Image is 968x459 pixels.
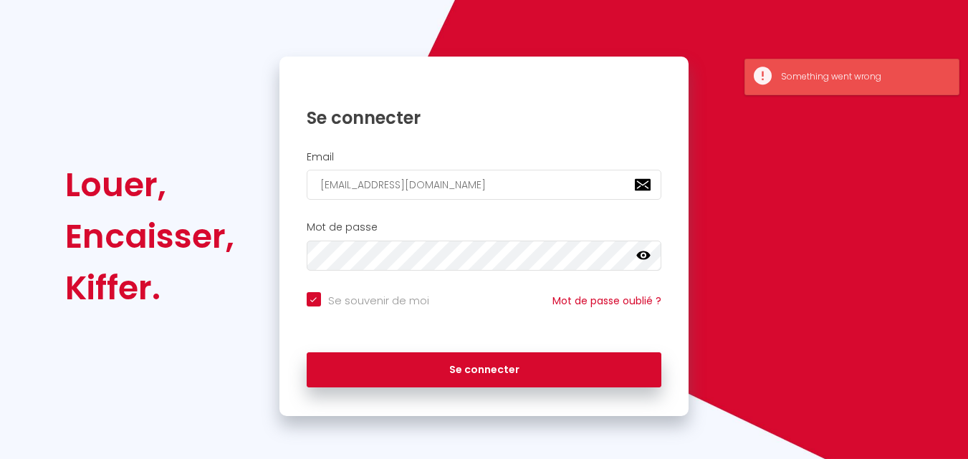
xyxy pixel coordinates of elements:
[307,352,662,388] button: Se connecter
[307,170,662,200] input: Ton Email
[781,70,944,84] div: Something went wrong
[65,159,234,211] div: Louer,
[11,6,54,49] button: Ouvrir le widget de chat LiveChat
[307,221,662,233] h2: Mot de passe
[65,262,234,314] div: Kiffer.
[552,294,661,308] a: Mot de passe oublié ?
[65,211,234,262] div: Encaisser,
[307,107,662,129] h1: Se connecter
[307,151,662,163] h2: Email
